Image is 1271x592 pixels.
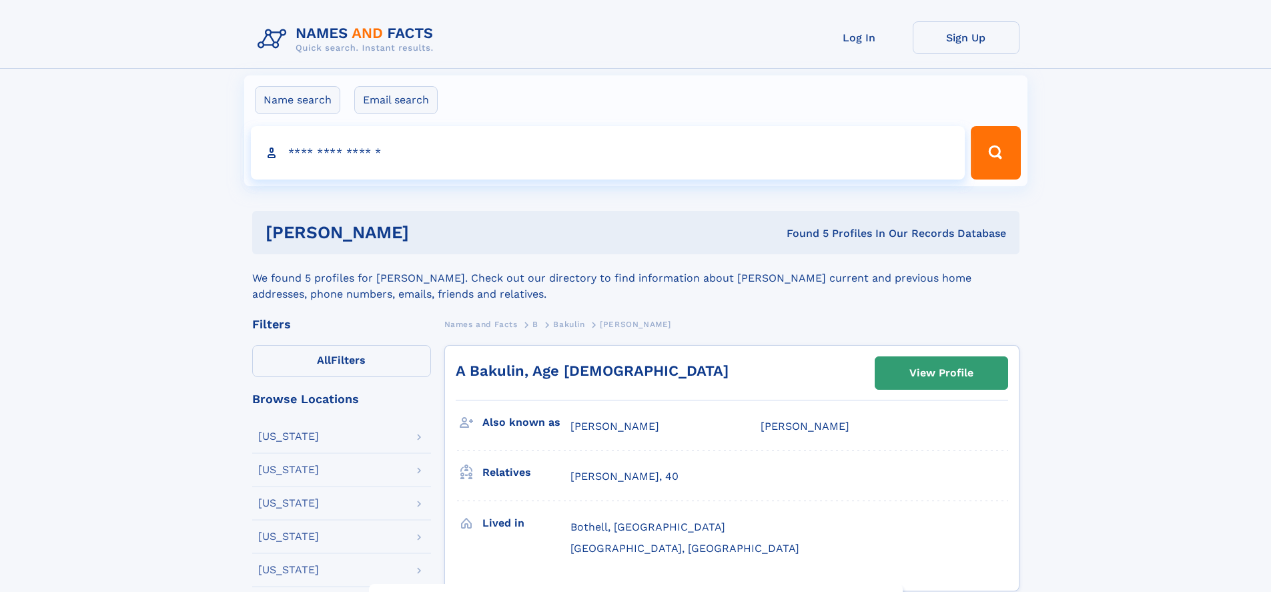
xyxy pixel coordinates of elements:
[600,320,671,329] span: [PERSON_NAME]
[570,521,725,533] span: Bothell, [GEOGRAPHIC_DATA]
[255,86,340,114] label: Name search
[532,316,538,332] a: B
[252,393,431,405] div: Browse Locations
[354,86,438,114] label: Email search
[553,316,584,332] a: Bakulin
[251,126,965,180] input: search input
[266,224,598,241] h1: [PERSON_NAME]
[570,542,799,555] span: [GEOGRAPHIC_DATA], [GEOGRAPHIC_DATA]
[252,318,431,330] div: Filters
[258,465,319,475] div: [US_STATE]
[317,354,331,366] span: All
[553,320,584,329] span: Bakulin
[570,469,679,484] a: [PERSON_NAME], 40
[252,254,1019,302] div: We found 5 profiles for [PERSON_NAME]. Check out our directory to find information about [PERSON_...
[761,420,849,432] span: [PERSON_NAME]
[258,531,319,542] div: [US_STATE]
[971,126,1020,180] button: Search Button
[913,21,1019,54] a: Sign Up
[482,512,570,535] h3: Lived in
[258,565,319,575] div: [US_STATE]
[258,431,319,442] div: [US_STATE]
[482,461,570,484] h3: Relatives
[909,358,973,388] div: View Profile
[252,21,444,57] img: Logo Names and Facts
[482,411,570,434] h3: Also known as
[444,316,518,332] a: Names and Facts
[875,357,1007,389] a: View Profile
[806,21,913,54] a: Log In
[252,345,431,377] label: Filters
[532,320,538,329] span: B
[570,420,659,432] span: [PERSON_NAME]
[258,498,319,509] div: [US_STATE]
[598,226,1006,241] div: Found 5 Profiles In Our Records Database
[456,362,729,379] a: A Bakulin, Age [DEMOGRAPHIC_DATA]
